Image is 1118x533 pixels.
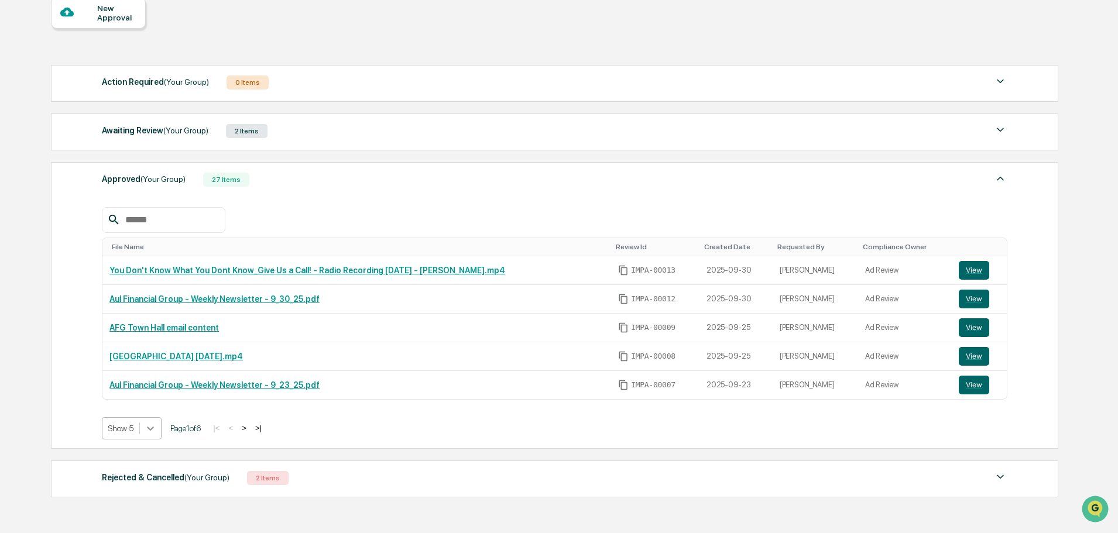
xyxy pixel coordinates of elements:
[140,174,186,184] span: (Your Group)
[858,314,952,342] td: Ad Review
[210,423,223,433] button: |<
[109,266,505,275] a: You Don't Know What You Dont Know_Give Us a Call! - Radio Recording [DATE] - [PERSON_NAME].mp4
[631,380,675,390] span: IMPA-00007
[83,198,142,207] a: Powered byPylon
[7,143,80,164] a: 🖐️Preclearance
[863,243,947,251] div: Toggle SortBy
[993,74,1007,88] img: caret
[631,294,675,304] span: IMPA-00012
[12,25,213,43] p: How can we help?
[959,347,1000,366] a: View
[699,285,773,314] td: 2025-09-30
[959,318,1000,337] a: View
[40,90,192,101] div: Start new chat
[959,290,1000,308] a: View
[112,243,606,251] div: Toggle SortBy
[618,351,629,362] span: Copy Id
[40,101,148,111] div: We're available if you need us!
[959,376,989,394] button: View
[252,423,265,433] button: >|
[616,243,695,251] div: Toggle SortBy
[773,342,858,371] td: [PERSON_NAME]
[959,261,989,280] button: View
[12,149,21,158] div: 🖐️
[163,126,208,135] span: (Your Group)
[102,171,186,187] div: Approved
[993,470,1007,484] img: caret
[858,371,952,399] td: Ad Review
[959,347,989,366] button: View
[773,314,858,342] td: [PERSON_NAME]
[225,423,236,433] button: <
[961,243,1002,251] div: Toggle SortBy
[109,352,243,361] a: [GEOGRAPHIC_DATA] [DATE].mp4
[109,294,320,304] a: Aul Financial Group - Weekly Newsletter - 9_30_25.pdf
[773,285,858,314] td: [PERSON_NAME]
[226,124,268,138] div: 2 Items
[959,376,1000,394] a: View
[203,173,249,187] div: 27 Items
[23,170,74,181] span: Data Lookup
[618,322,629,333] span: Copy Id
[109,380,320,390] a: Aul Financial Group - Weekly Newsletter - 9_23_25.pdf
[227,75,269,90] div: 0 Items
[170,424,201,433] span: Page 1 of 6
[199,93,213,107] button: Start new chat
[699,314,773,342] td: 2025-09-25
[773,371,858,399] td: [PERSON_NAME]
[12,90,33,111] img: 1746055101610-c473b297-6a78-478c-a979-82029cc54cd1
[12,171,21,180] div: 🔎
[247,471,289,485] div: 2 Items
[858,342,952,371] td: Ad Review
[704,243,768,251] div: Toggle SortBy
[102,74,209,90] div: Action Required
[699,371,773,399] td: 2025-09-23
[699,256,773,285] td: 2025-09-30
[102,470,229,485] div: Rejected & Cancelled
[618,380,629,390] span: Copy Id
[777,243,853,251] div: Toggle SortBy
[631,323,675,332] span: IMPA-00009
[1081,494,1112,526] iframe: Open customer support
[102,123,208,138] div: Awaiting Review
[699,342,773,371] td: 2025-09-25
[238,423,250,433] button: >
[631,266,675,275] span: IMPA-00013
[23,147,76,159] span: Preclearance
[97,4,136,22] div: New Approval
[993,171,1007,185] img: caret
[858,256,952,285] td: Ad Review
[631,352,675,361] span: IMPA-00008
[959,318,989,337] button: View
[164,77,209,87] span: (Your Group)
[109,323,219,332] a: AFG Town Hall email content
[85,149,94,158] div: 🗄️
[80,143,150,164] a: 🗄️Attestations
[993,123,1007,137] img: caret
[116,198,142,207] span: Pylon
[618,265,629,276] span: Copy Id
[773,256,858,285] td: [PERSON_NAME]
[184,473,229,482] span: (Your Group)
[97,147,145,159] span: Attestations
[618,294,629,304] span: Copy Id
[858,285,952,314] td: Ad Review
[959,261,1000,280] a: View
[959,290,989,308] button: View
[7,165,78,186] a: 🔎Data Lookup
